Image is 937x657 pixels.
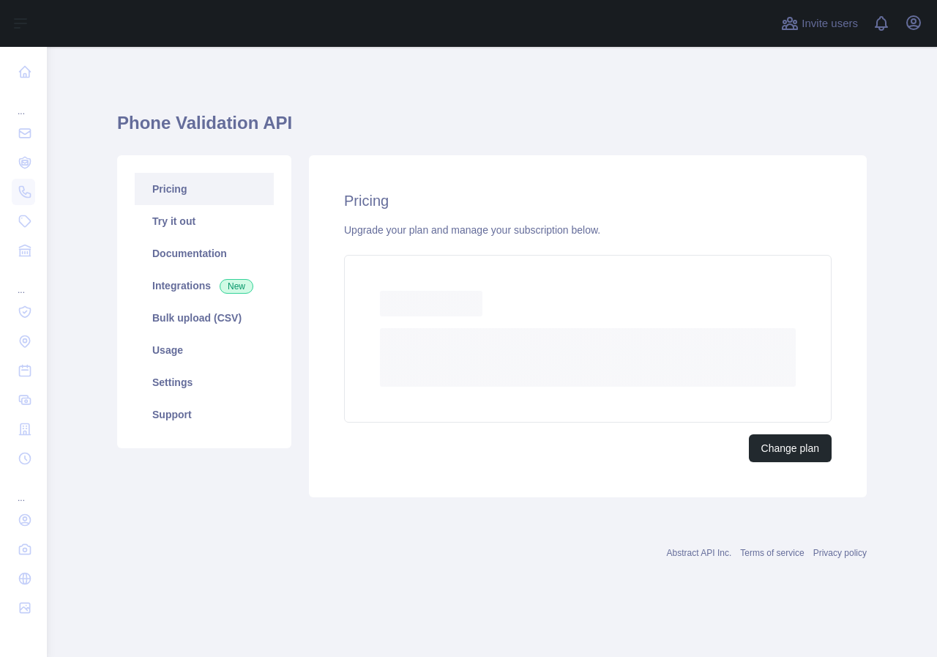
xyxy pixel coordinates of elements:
button: Change plan [749,434,832,462]
span: Invite users [802,15,858,32]
div: ... [12,88,35,117]
div: Upgrade your plan and manage your subscription below. [344,223,832,237]
a: Integrations New [135,270,274,302]
a: Settings [135,366,274,398]
a: Privacy policy [813,548,867,558]
a: Bulk upload (CSV) [135,302,274,334]
a: Usage [135,334,274,366]
button: Invite users [778,12,861,35]
a: Support [135,398,274,431]
div: ... [12,475,35,504]
h1: Phone Validation API [117,111,867,146]
a: Pricing [135,173,274,205]
h2: Pricing [344,190,832,211]
a: Try it out [135,205,274,237]
div: ... [12,267,35,296]
span: New [220,279,253,294]
a: Terms of service [740,548,804,558]
a: Documentation [135,237,274,270]
a: Abstract API Inc. [667,548,732,558]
